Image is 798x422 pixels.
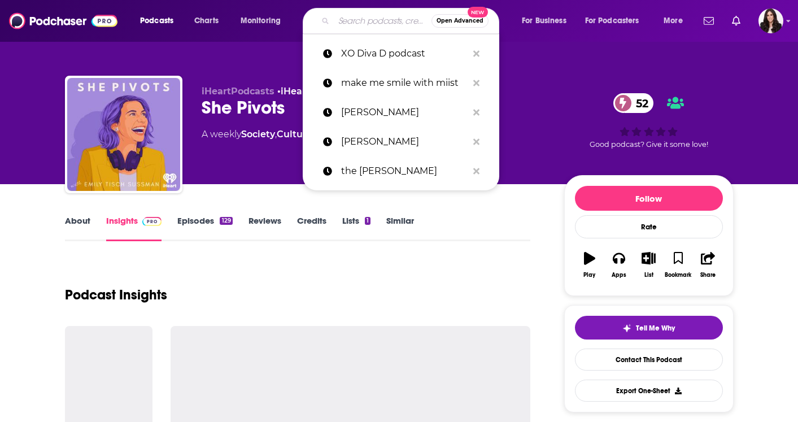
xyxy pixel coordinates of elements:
a: Charts [187,12,225,30]
img: Podchaser Pro [142,217,162,226]
span: More [664,13,683,29]
a: Episodes129 [177,215,232,241]
a: About [65,215,90,241]
span: 52 [625,93,654,113]
span: iHeartPodcasts [202,86,274,97]
button: open menu [233,12,295,30]
span: New [468,7,488,18]
span: Charts [194,13,219,29]
button: Open AdvancedNew [431,14,489,28]
img: tell me why sparkle [622,324,631,333]
h1: Podcast Insights [65,286,167,303]
button: List [634,245,663,285]
button: tell me why sparkleTell Me Why [575,316,723,340]
img: She Pivots [67,78,180,191]
p: make me smile with miist [341,68,468,98]
button: Share [693,245,722,285]
a: iHeartRadio [281,86,337,97]
div: Share [700,272,716,279]
p: daniel seavey [341,127,468,156]
button: open menu [514,12,581,30]
a: Show notifications dropdown [727,11,745,31]
p: the kid laroi [341,156,468,186]
a: Reviews [248,215,281,241]
div: Search podcasts, credits, & more... [313,8,510,34]
a: Culture [277,129,312,140]
a: Show notifications dropdown [699,11,718,31]
a: Credits [297,215,326,241]
span: For Business [522,13,566,29]
span: For Podcasters [585,13,639,29]
div: Apps [612,272,626,279]
button: Show profile menu [758,8,783,33]
div: 52Good podcast? Give it some love! [564,86,734,156]
div: Rate [575,215,723,238]
div: Play [583,272,595,279]
a: 52 [613,93,654,113]
button: Export One-Sheet [575,380,723,402]
button: Follow [575,186,723,211]
button: Apps [604,245,634,285]
a: the [PERSON_NAME] [303,156,499,186]
button: Bookmark [664,245,693,285]
span: Podcasts [140,13,173,29]
a: XO Diva D podcast [303,39,499,68]
div: Bookmark [665,272,691,279]
input: Search podcasts, credits, & more... [334,12,431,30]
button: open menu [132,12,188,30]
span: Good podcast? Give it some love! [590,140,708,149]
a: [PERSON_NAME] [303,98,499,127]
div: List [644,272,653,279]
span: • [277,86,337,97]
a: make me smile with miist [303,68,499,98]
a: [PERSON_NAME] [303,127,499,156]
a: Lists1 [342,215,370,241]
a: Contact This Podcast [575,349,723,371]
p: chappell roan [341,98,468,127]
button: open menu [656,12,697,30]
a: Society [241,129,275,140]
p: XO Diva D podcast [341,39,468,68]
span: Monitoring [241,13,281,29]
a: InsightsPodchaser Pro [106,215,162,241]
a: Similar [386,215,414,241]
span: Logged in as RebeccaShapiro [758,8,783,33]
span: , [275,129,277,140]
img: Podchaser - Follow, Share and Rate Podcasts [9,10,117,32]
span: Open Advanced [437,18,483,24]
span: Tell Me Why [636,324,675,333]
div: 1 [365,217,370,225]
div: A weekly podcast [202,128,386,141]
button: Play [575,245,604,285]
div: 129 [220,217,232,225]
img: User Profile [758,8,783,33]
button: open menu [578,12,656,30]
